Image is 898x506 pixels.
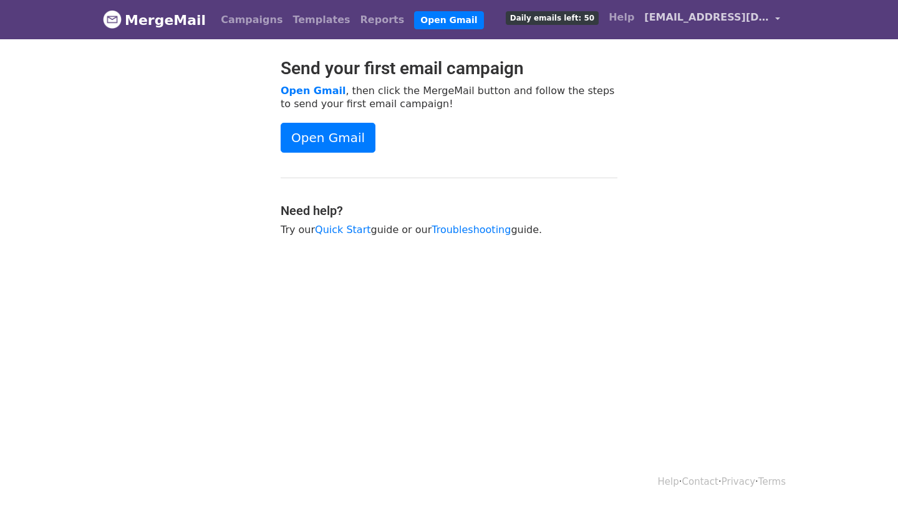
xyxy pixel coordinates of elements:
[501,5,604,30] a: Daily emails left: 50
[281,123,375,153] a: Open Gmail
[506,11,599,25] span: Daily emails left: 50
[103,7,206,33] a: MergeMail
[414,11,483,29] a: Open Gmail
[355,7,410,32] a: Reports
[604,5,639,30] a: Help
[315,224,370,236] a: Quick Start
[722,476,755,487] a: Privacy
[644,10,769,25] span: [EMAIL_ADDRESS][DOMAIN_NAME]
[682,476,718,487] a: Contact
[281,85,345,97] a: Open Gmail
[758,476,786,487] a: Terms
[836,446,898,506] div: Tiện ích trò chuyện
[103,10,122,29] img: MergeMail logo
[281,223,617,236] p: Try our guide or our guide.
[658,476,679,487] a: Help
[281,84,617,110] p: , then click the MergeMail button and follow the steps to send your first email campaign!
[216,7,287,32] a: Campaigns
[639,5,785,34] a: [EMAIL_ADDRESS][DOMAIN_NAME]
[281,58,617,79] h2: Send your first email campaign
[432,224,511,236] a: Troubleshooting
[281,203,617,218] h4: Need help?
[287,7,355,32] a: Templates
[836,446,898,506] iframe: Chat Widget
